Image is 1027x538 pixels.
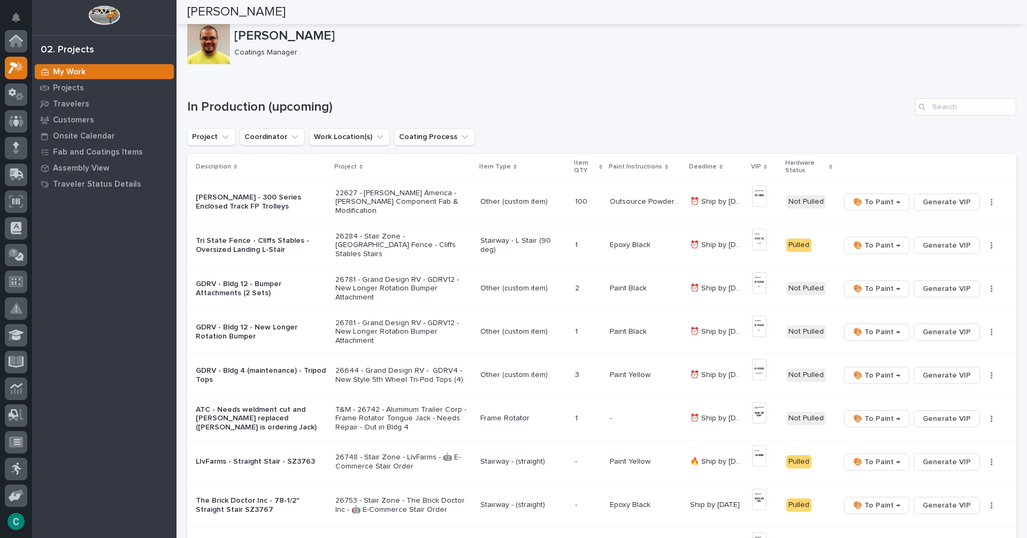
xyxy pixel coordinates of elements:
[187,180,1016,224] tr: [PERSON_NAME] - 300 Series Enclosed Track FP Trolleys22627 - [PERSON_NAME] America - [PERSON_NAME...
[914,454,980,471] button: Generate VIP
[610,195,683,206] p: Outsource Powder Coat
[5,6,27,29] button: Notifications
[309,128,390,145] button: Work Location(s)
[853,196,900,209] span: 🎨 To Paint →
[234,28,1012,44] p: [PERSON_NAME]
[480,236,566,255] p: Stairway - L Stair (90 deg)
[844,194,909,211] button: 🎨 To Paint →
[335,405,472,432] p: T&M - 26742 - Aluminum Trailer Corp - Frame Rotator Tongue Jack - Needs Repair - Out in Bldg 4
[923,282,971,295] span: Generate VIP
[53,99,89,109] p: Travelers
[32,96,177,112] a: Travelers
[914,237,980,254] button: Generate VIP
[335,496,472,514] p: 26753 - Stair Zone - The Brick Doctor Inc - 🤖 E-Commerce Stair Order
[575,282,581,293] p: 2
[853,369,900,382] span: 🎨 To Paint →
[394,128,475,145] button: Coating Process
[575,498,579,510] p: -
[53,116,94,125] p: Customers
[786,282,826,295] div: Not Pulled
[690,239,746,250] p: ⏰ Ship by 8/20/25
[5,510,27,533] button: users-avatar
[609,161,662,173] p: Paint Instructions
[32,128,177,144] a: Onsite Calendar
[41,44,94,56] div: 02. Projects
[480,284,566,293] p: Other (custom item)
[196,496,327,514] p: The Brick Doctor Inc - 78-1/2" Straight Stair SZ3767
[914,497,980,514] button: Generate VIP
[923,196,971,209] span: Generate VIP
[335,232,472,259] p: 26284 - Stair Zone - [GEOGRAPHIC_DATA] Fence - Cliffs Stables Stairs
[187,440,1016,483] tr: LIvFarms - Straight Stair - SZ376326748 - Stair Zone - LIvFarms - 🤖 E-Commerce Stair OrderStairwa...
[786,325,826,339] div: Not Pulled
[786,412,826,425] div: Not Pulled
[690,195,746,206] p: ⏰ Ship by 8/13/25
[187,310,1016,353] tr: GDRV - Bldg 12 - New Longer Rotation Bumper26781 - Grand Design RV - GDRV12 - New Longer Rotation...
[196,323,327,341] p: GDRV - Bldg 12 - New Longer Rotation Bumper
[914,324,980,341] button: Generate VIP
[480,457,566,466] p: Stairway - (straight)
[53,180,141,189] p: Traveler Status Details
[689,161,717,173] p: Deadline
[853,282,900,295] span: 🎨 To Paint →
[480,501,566,510] p: Stairway - (straight)
[13,13,27,30] div: Notifications
[690,412,746,423] p: ⏰ Ship by 8/25/25
[187,4,286,20] h2: [PERSON_NAME]
[844,454,909,471] button: 🎨 To Paint →
[196,366,327,385] p: GDRV - Bldg 4 (maintenance) - Tripod Tops
[240,128,305,145] button: Coordinator
[844,280,909,297] button: 🎨 To Paint →
[196,161,231,173] p: Description
[335,366,472,385] p: 26644 - Grand Design RV - GDRV4 - New Style 5th Wheel Tri-Pod Tops (4)
[786,368,826,382] div: Not Pulled
[187,224,1016,267] tr: Tri State Fence - Cliffs Stables - Oversized Landing L-Stair26284 - Stair Zone - [GEOGRAPHIC_DATA...
[53,148,143,157] p: Fab and Coatings Items
[923,456,971,468] span: Generate VIP
[234,48,1008,57] p: Coatings Manager
[32,64,177,80] a: My Work
[844,410,909,427] button: 🎨 To Paint →
[187,397,1016,440] tr: ATC - Needs weldment cut and [PERSON_NAME] replaced ([PERSON_NAME] is ordering Jack)T&M - 26742 -...
[335,453,472,471] p: 26748 - Stair Zone - LIvFarms - 🤖 E-Commerce Stair Order
[786,239,811,252] div: Pulled
[196,193,327,211] p: [PERSON_NAME] - 300 Series Enclosed Track FP Trolleys
[575,455,579,466] p: -
[690,455,746,466] p: 🔥 Ship by 8/27/25
[196,280,327,298] p: GDRV - Bldg 12 - Bumper Attachments (2 Sets)
[610,325,649,336] p: Paint Black
[844,324,909,341] button: 🎨 To Paint →
[923,239,971,252] span: Generate VIP
[610,455,653,466] p: Paint Yellow
[786,498,811,512] div: Pulled
[479,161,511,173] p: Item Type
[480,414,566,423] p: Frame Rotator
[786,455,811,468] div: Pulled
[196,405,327,432] p: ATC - Needs weldment cut and [PERSON_NAME] replaced ([PERSON_NAME] is ordering Jack)
[196,457,327,466] p: LIvFarms - Straight Stair - SZ3763
[923,499,971,512] span: Generate VIP
[923,369,971,382] span: Generate VIP
[914,194,980,211] button: Generate VIP
[480,197,566,206] p: Other (custom item)
[610,412,614,423] p: -
[187,483,1016,527] tr: The Brick Doctor Inc - 78-1/2" Straight Stair SZ376726753 - Stair Zone - The Brick Doctor Inc - 🤖...
[53,132,115,141] p: Onsite Calendar
[575,368,581,380] p: 3
[690,282,746,293] p: ⏰ Ship by 8/22/25
[53,83,84,93] p: Projects
[610,282,649,293] p: Paint Black
[853,239,900,252] span: 🎨 To Paint →
[844,497,909,514] button: 🎨 To Paint →
[53,67,86,77] p: My Work
[915,98,1016,116] div: Search
[786,195,826,209] div: Not Pulled
[844,367,909,384] button: 🎨 To Paint →
[574,157,596,177] p: Item QTY
[610,368,653,380] p: Paint Yellow
[575,195,589,206] p: 100
[690,368,746,380] p: ⏰ Ship by 8/25/25
[480,371,566,380] p: Other (custom item)
[844,237,909,254] button: 🎨 To Paint →
[923,412,971,425] span: Generate VIP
